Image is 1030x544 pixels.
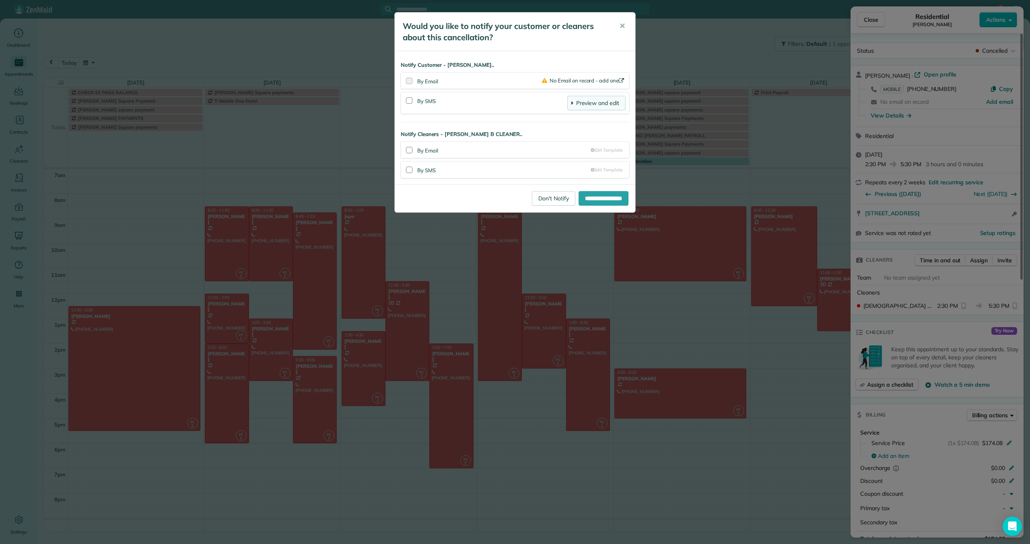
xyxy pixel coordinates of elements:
[417,145,591,155] div: By Email
[417,96,567,110] div: By SMS
[619,21,625,31] span: ✕
[403,21,608,43] h5: Would you like to notify your customer or cleaners about this cancellation?
[542,77,626,84] a: No Email on record - add one
[417,78,542,86] div: By Email
[1003,517,1022,536] div: Open Intercom Messenger
[591,167,623,173] a: Edit Template
[567,96,626,110] a: Preview and edit
[401,61,629,69] strong: Notify Customer - [PERSON_NAME]..
[417,165,591,175] div: By SMS
[532,191,575,206] a: Don't Notify
[401,130,629,138] strong: Notify Cleaners - [PERSON_NAME] B CLEANER..
[591,147,623,154] a: Edit Template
